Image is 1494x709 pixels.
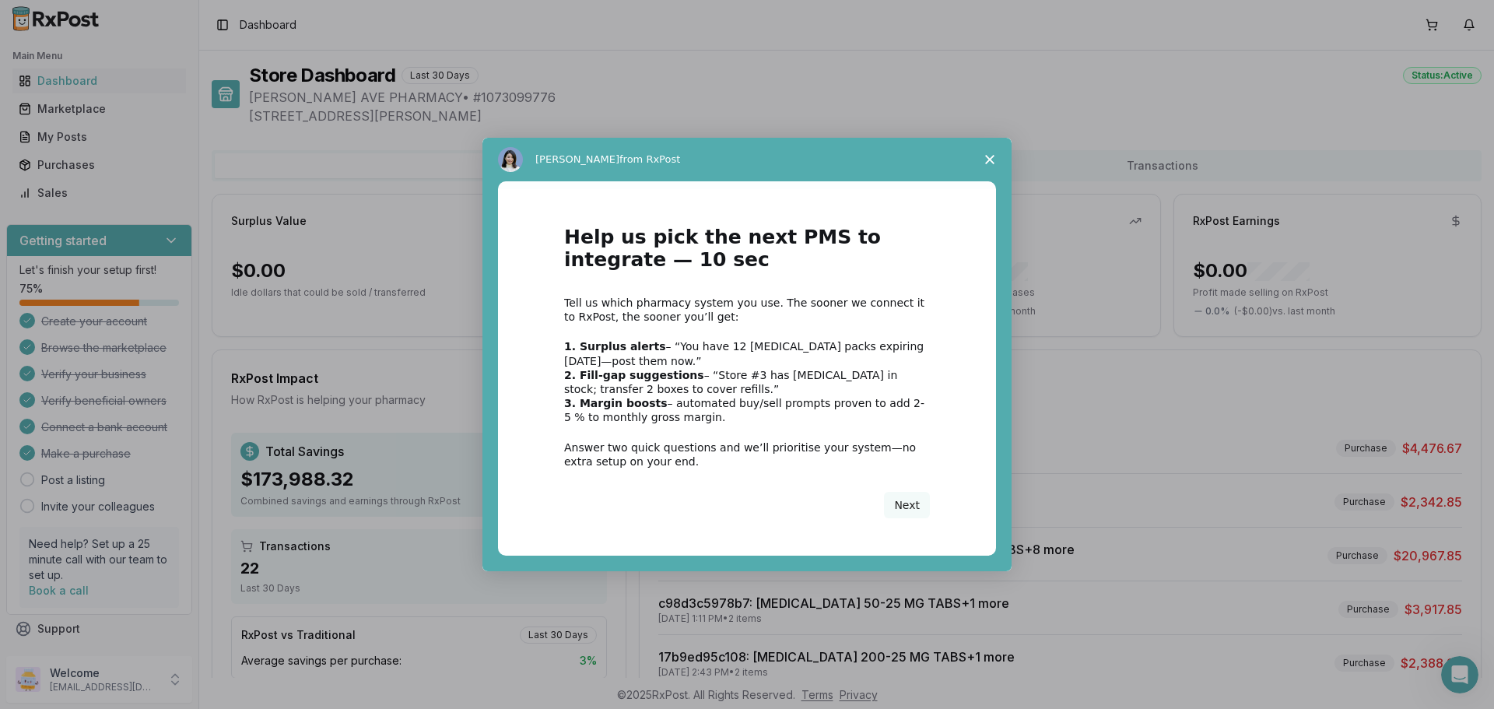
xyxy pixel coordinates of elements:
[619,153,680,165] span: from RxPost
[564,397,668,409] b: 3. Margin boosts
[535,153,619,165] span: [PERSON_NAME]
[884,492,930,518] button: Next
[498,147,523,172] img: Profile image for Alice
[564,296,930,324] div: Tell us which pharmacy system you use. The sooner we connect it to RxPost, the sooner you’ll get:
[564,339,930,367] div: – “You have 12 [MEDICAL_DATA] packs expiring [DATE]—post them now.”
[564,440,930,469] div: Answer two quick questions and we’ll prioritise your system—no extra setup on your end.
[564,226,930,280] h1: Help us pick the next PMS to integrate — 10 sec
[564,368,930,396] div: – “Store #3 has [MEDICAL_DATA] in stock; transfer 2 boxes to cover refills.”
[564,396,930,424] div: – automated buy/sell prompts proven to add 2-5 % to monthly gross margin.
[564,369,704,381] b: 2. Fill-gap suggestions
[968,138,1012,181] span: Close survey
[564,340,666,353] b: 1. Surplus alerts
